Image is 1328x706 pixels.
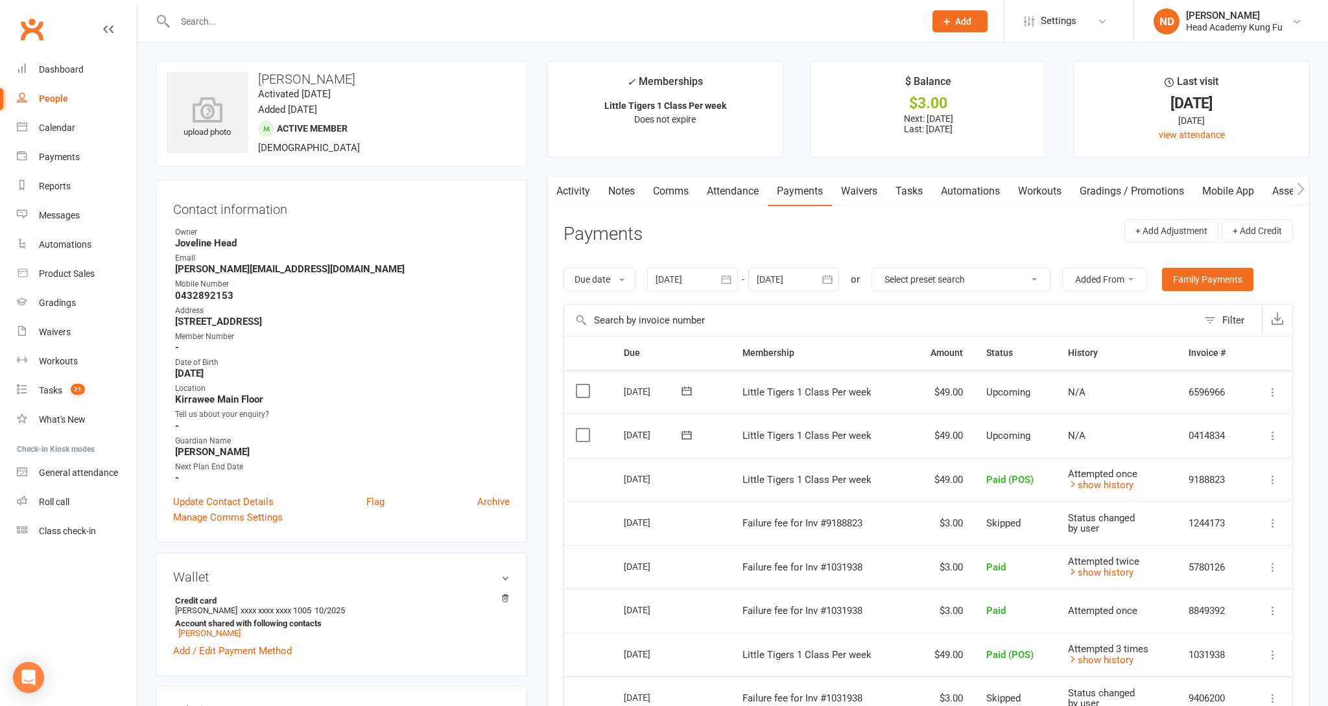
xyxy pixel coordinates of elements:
div: Tell us about your enquiry? [175,408,510,421]
h3: Payments [563,224,643,244]
div: [DATE] [624,425,683,445]
div: [DATE] [624,644,683,664]
div: ND [1154,8,1180,34]
a: Notes [599,176,644,206]
span: Paid [986,561,1006,573]
a: Payments [768,176,832,206]
div: Calendar [39,123,75,133]
strong: [PERSON_NAME][EMAIL_ADDRESS][DOMAIN_NAME] [175,263,510,275]
span: Failure fee for Inv #9188823 [742,517,862,529]
span: Upcoming [986,430,1030,441]
span: Little Tigers 1 Class Per week [742,474,871,486]
span: Status changed by user [1068,512,1135,535]
div: Address [175,305,510,317]
a: Reports [17,172,137,201]
li: [PERSON_NAME] [173,594,510,640]
i: ✓ [627,76,635,88]
a: Add / Edit Payment Method [173,643,292,659]
a: Gradings [17,288,137,318]
div: [DATE] [624,556,683,576]
div: Last visit [1165,73,1218,97]
div: or [851,272,860,287]
a: view attendance [1159,130,1225,140]
td: $49.00 [908,458,974,502]
th: Due [612,336,731,370]
td: 9188823 [1177,458,1247,502]
div: Reports [39,181,71,191]
span: 21 [71,384,85,395]
div: Owner [175,226,510,239]
div: Messages [39,210,80,220]
h3: [PERSON_NAME] [167,72,516,86]
span: Paid [986,605,1006,617]
td: $49.00 [908,414,974,458]
span: xxxx xxxx xxxx 1005 [241,606,311,615]
span: Attempted twice [1068,556,1139,567]
td: 1244173 [1177,501,1247,545]
td: $49.00 [908,633,974,677]
input: Search by invoice number [564,305,1198,336]
input: Search... [171,12,916,30]
a: Tasks 21 [17,376,137,405]
div: $ Balance [905,73,951,97]
span: Little Tigers 1 Class Per week [742,386,871,398]
a: People [17,84,137,113]
div: [DATE] [624,469,683,489]
a: Workouts [1009,176,1071,206]
a: Tasks [886,176,932,206]
span: Failure fee for Inv #1031938 [742,605,862,617]
span: Attempted 3 times [1068,643,1148,655]
div: Guardian Name [175,435,510,447]
a: show history [1068,479,1133,491]
h3: Wallet [173,570,510,584]
a: Waivers [832,176,886,206]
div: Dashboard [39,64,84,75]
div: [DATE] [624,600,683,620]
span: Does not expire [634,114,696,124]
a: [PERSON_NAME] [178,628,241,638]
span: Paid (POS) [986,649,1034,661]
p: Next: [DATE] Last: [DATE] [822,113,1034,134]
div: Payments [39,152,80,162]
time: Activated [DATE] [258,88,331,100]
a: Class kiosk mode [17,517,137,546]
span: N/A [1068,430,1085,441]
th: Amount [908,336,974,370]
td: $49.00 [908,370,974,414]
a: Activity [547,176,599,206]
span: Paid (POS) [986,474,1034,486]
span: Skipped [986,517,1021,529]
div: Mobile Number [175,278,510,290]
span: Attempted once [1068,605,1137,617]
a: Dashboard [17,55,137,84]
a: Comms [644,176,698,206]
time: Added [DATE] [258,104,317,115]
a: Automations [17,230,137,259]
a: Clubworx [16,13,48,45]
strong: Credit card [175,596,503,606]
a: Update Contact Details [173,494,274,510]
a: show history [1068,567,1133,578]
a: Archive [477,494,510,510]
td: 6596966 [1177,370,1247,414]
button: + Add Adjustment [1124,219,1218,242]
div: What's New [39,414,86,425]
th: Membership [731,336,908,370]
div: Filter [1222,312,1244,328]
span: Failure fee for Inv #1031938 [742,692,862,704]
a: Manage Comms Settings [173,510,283,525]
div: [PERSON_NAME] [1186,10,1283,21]
a: Attendance [698,176,768,206]
div: [DATE] [1085,113,1298,128]
div: $3.00 [822,97,1034,110]
strong: [PERSON_NAME] [175,446,510,458]
div: Memberships [627,73,703,97]
span: Failure fee for Inv #1031938 [742,561,862,573]
div: Tasks [39,385,62,395]
div: Workouts [39,356,78,366]
strong: [DATE] [175,368,510,379]
th: History [1056,336,1177,370]
span: N/A [1068,386,1085,398]
div: General attendance [39,467,118,478]
td: $3.00 [908,501,974,545]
